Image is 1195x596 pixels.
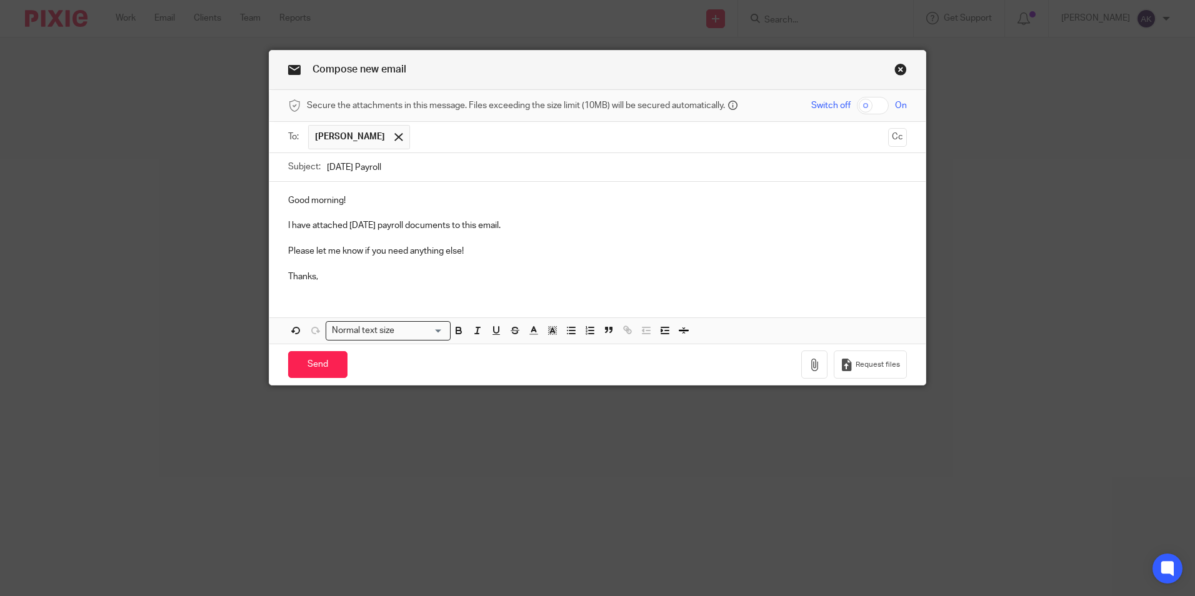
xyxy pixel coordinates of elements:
span: Secure the attachments in this message. Files exceeding the size limit (10MB) will be secured aut... [307,99,725,112]
p: Good morning! [288,194,907,207]
button: Request files [834,350,906,379]
input: Search for option [398,324,443,337]
span: On [895,99,907,112]
label: Subject: [288,161,321,173]
span: [PERSON_NAME] [315,131,385,143]
span: Compose new email [312,64,406,74]
input: Send [288,351,347,378]
span: Normal text size [329,324,397,337]
a: Close this dialog window [894,63,907,80]
span: Switch off [811,99,851,112]
span: Request files [856,360,900,370]
button: Cc [888,128,907,147]
div: Search for option [326,321,451,340]
p: Thanks, [288,271,907,283]
label: To: [288,131,302,143]
p: Please let me know if you need anything else! [288,245,907,257]
p: I have attached [DATE] payroll documents to this email. [288,219,907,232]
